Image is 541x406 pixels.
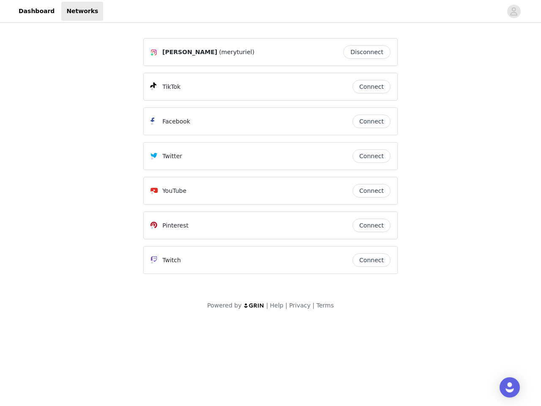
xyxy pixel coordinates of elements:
[285,302,287,309] span: |
[352,115,391,128] button: Connect
[150,49,157,56] img: Instagram Icon
[266,302,268,309] span: |
[162,256,181,265] p: Twitch
[289,302,311,309] a: Privacy
[243,303,265,308] img: logo
[270,302,284,309] a: Help
[316,302,333,309] a: Terms
[312,302,314,309] span: |
[352,149,391,163] button: Connect
[352,253,391,267] button: Connect
[352,184,391,198] button: Connect
[61,2,103,21] a: Networks
[343,45,391,59] button: Disconnect
[162,187,186,195] p: YouTube
[162,152,182,161] p: Twitter
[162,82,180,91] p: TikTok
[207,302,241,309] span: Powered by
[162,221,189,230] p: Pinterest
[162,117,190,126] p: Facebook
[162,48,217,57] span: [PERSON_NAME]
[510,5,518,18] div: avatar
[500,377,520,398] div: Open Intercom Messenger
[14,2,60,21] a: Dashboard
[352,219,391,232] button: Connect
[219,48,254,57] span: (meryturiel)
[352,80,391,93] button: Connect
